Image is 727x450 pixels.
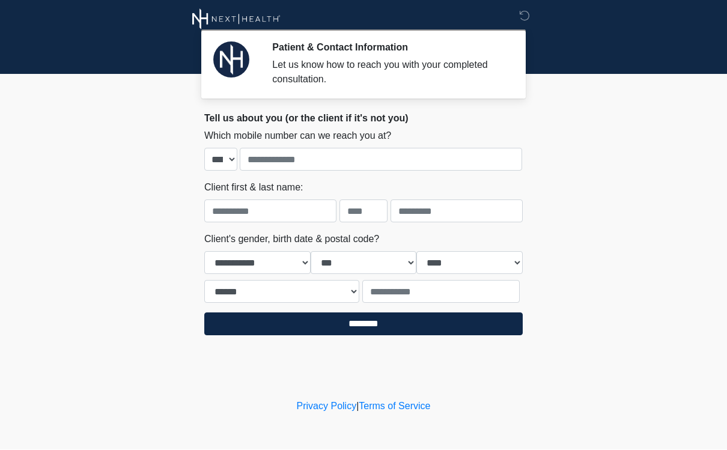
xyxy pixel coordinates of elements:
[359,401,430,412] a: Terms of Service
[204,113,523,124] h2: Tell us about you (or the client if it's not you)
[204,233,379,247] label: Client's gender, birth date & postal code?
[272,42,505,53] h2: Patient & Contact Information
[204,181,303,195] label: Client first & last name:
[213,42,249,78] img: Agent Avatar
[272,58,505,87] div: Let us know how to reach you with your completed consultation.
[297,401,357,412] a: Privacy Policy
[192,9,281,30] img: Next Health Wellness Logo
[356,401,359,412] a: |
[204,129,391,144] label: Which mobile number can we reach you at?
